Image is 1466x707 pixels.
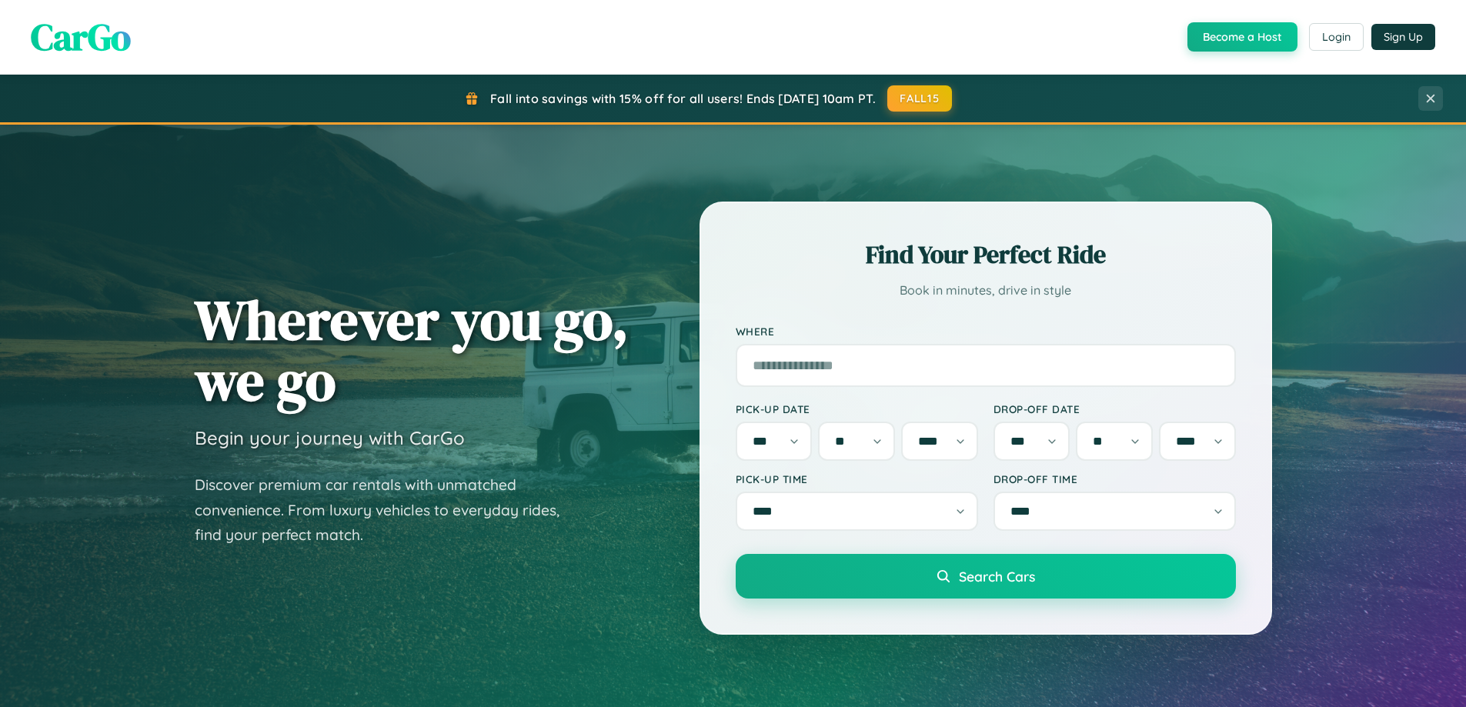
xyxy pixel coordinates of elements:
p: Book in minutes, drive in style [736,279,1236,302]
span: CarGo [31,12,131,62]
button: Login [1309,23,1364,51]
label: Drop-off Date [993,402,1236,415]
label: Drop-off Time [993,472,1236,485]
label: Pick-up Time [736,472,978,485]
label: Pick-up Date [736,402,978,415]
h1: Wherever you go, we go [195,289,629,411]
button: Become a Host [1187,22,1297,52]
button: FALL15 [887,85,952,112]
button: Search Cars [736,554,1236,599]
button: Sign Up [1371,24,1435,50]
h3: Begin your journey with CarGo [195,426,465,449]
h2: Find Your Perfect Ride [736,238,1236,272]
span: Fall into savings with 15% off for all users! Ends [DATE] 10am PT. [490,91,876,106]
span: Search Cars [959,568,1035,585]
label: Where [736,325,1236,338]
p: Discover premium car rentals with unmatched convenience. From luxury vehicles to everyday rides, ... [195,472,579,548]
